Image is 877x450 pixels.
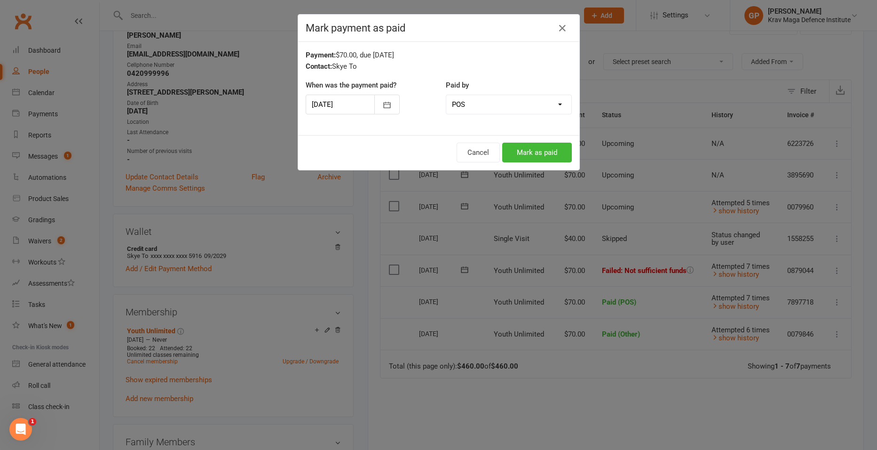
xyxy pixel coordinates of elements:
[9,418,32,441] iframe: Intercom live chat
[306,61,572,72] div: Skye To
[306,49,572,61] div: $70.00, due [DATE]
[502,143,572,162] button: Mark as paid
[306,22,572,34] h4: Mark payment as paid
[457,143,500,162] button: Cancel
[446,80,469,91] label: Paid by
[306,62,332,71] strong: Contact:
[29,418,36,426] span: 1
[555,21,570,36] button: Close
[306,80,396,91] label: When was the payment paid?
[306,51,336,59] strong: Payment:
